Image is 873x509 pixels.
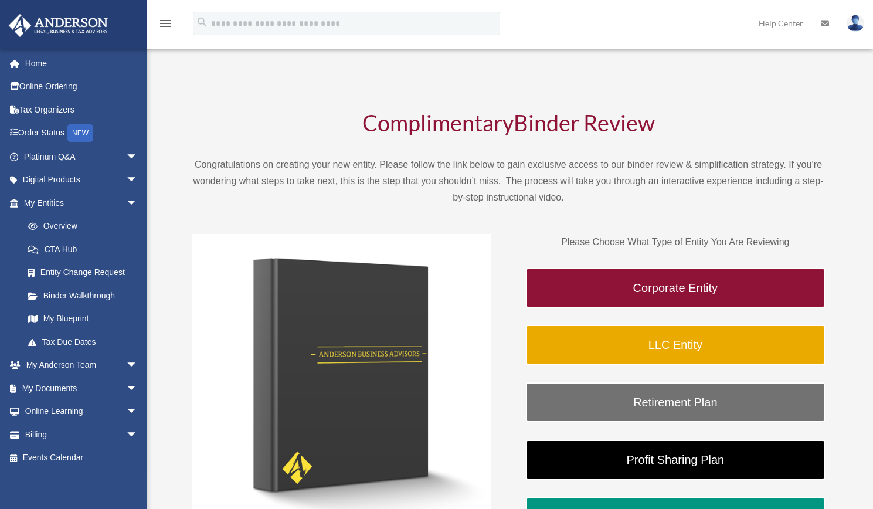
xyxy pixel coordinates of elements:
a: My Entitiesarrow_drop_down [8,191,155,215]
i: menu [158,16,172,30]
a: Tax Due Dates [16,330,155,354]
a: Billingarrow_drop_down [8,423,155,446]
img: User Pic [847,15,864,32]
p: Please Choose What Type of Entity You Are Reviewing [526,234,825,250]
a: Corporate Entity [526,268,825,308]
a: LLC Entity [526,325,825,365]
a: Platinum Q&Aarrow_drop_down [8,145,155,168]
span: arrow_drop_down [126,191,150,215]
img: Anderson Advisors Platinum Portal [5,14,111,37]
a: My Documentsarrow_drop_down [8,376,155,400]
span: arrow_drop_down [126,400,150,424]
span: arrow_drop_down [126,168,150,192]
a: Tax Organizers [8,98,155,121]
div: NEW [67,124,93,142]
a: Binder Walkthrough [16,284,150,307]
p: Congratulations on creating your new entity. Please follow the link below to gain exclusive acces... [192,157,825,206]
a: Order StatusNEW [8,121,155,145]
span: arrow_drop_down [126,423,150,447]
a: Entity Change Request [16,261,155,284]
i: search [196,16,209,29]
a: Online Ordering [8,75,155,99]
a: CTA Hub [16,237,155,261]
a: menu [158,21,172,30]
a: Home [8,52,155,75]
a: Profit Sharing Plan [526,440,825,480]
a: Digital Productsarrow_drop_down [8,168,155,192]
span: Binder Review [514,109,655,136]
span: arrow_drop_down [126,376,150,401]
a: Overview [16,215,155,238]
span: Complimentary [362,109,514,136]
a: Retirement Plan [526,382,825,422]
span: arrow_drop_down [126,354,150,378]
a: My Blueprint [16,307,155,331]
span: arrow_drop_down [126,145,150,169]
a: Online Learningarrow_drop_down [8,400,155,423]
a: My Anderson Teamarrow_drop_down [8,354,155,377]
a: Events Calendar [8,446,155,470]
